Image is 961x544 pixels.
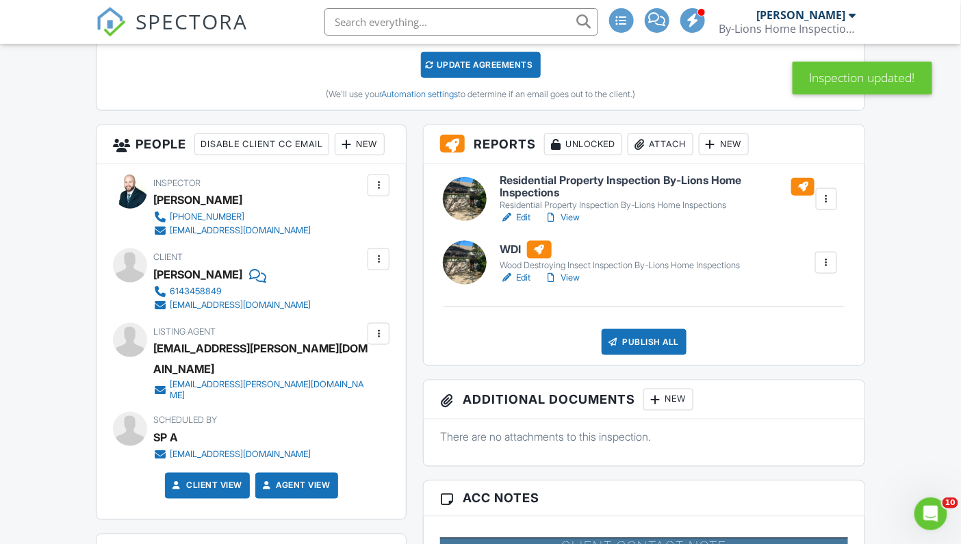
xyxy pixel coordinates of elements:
[96,7,126,37] img: The Best Home Inspection Software - Spectora
[424,481,864,517] h3: ACC Notes
[324,8,598,36] input: Search everything...
[699,133,749,155] div: New
[153,448,311,462] a: [EMAIL_ADDRESS][DOMAIN_NAME]
[914,497,947,530] iframe: Intercom live chat
[500,174,815,211] a: Residential Property Inspection By-Lions Home Inspections Residential Property Inspection By-Lion...
[153,252,183,262] span: Client
[153,428,178,448] div: SP A
[500,241,741,259] h6: WDI
[943,497,958,508] span: 10
[500,260,741,271] div: Wood Destroying Insect Inspection By-Lions Home Inspections
[335,133,385,155] div: New
[545,271,580,285] a: View
[500,241,741,271] a: WDI Wood Destroying Insect Inspection By-Lions Home Inspections
[500,211,531,224] a: Edit
[153,264,242,285] div: [PERSON_NAME]
[719,22,856,36] div: By-Lions Home Inspections
[793,62,932,94] div: Inspection updated!
[153,178,201,188] span: Inspector
[424,125,864,164] h3: Reports
[757,8,846,22] div: [PERSON_NAME]
[170,450,311,461] div: [EMAIL_ADDRESS][DOMAIN_NAME]
[424,380,864,419] h3: Additional Documents
[260,479,331,493] a: Agent View
[500,200,815,211] div: Residential Property Inspection By-Lions Home Inspections
[194,133,329,155] div: Disable Client CC Email
[153,190,242,210] div: [PERSON_NAME]
[153,415,217,426] span: Scheduled By
[153,338,375,379] div: [EMAIL_ADDRESS][PERSON_NAME][DOMAIN_NAME]
[170,211,244,222] div: [PHONE_NUMBER]
[97,125,406,164] h3: People
[170,225,311,236] div: [EMAIL_ADDRESS][DOMAIN_NAME]
[170,300,311,311] div: [EMAIL_ADDRESS][DOMAIN_NAME]
[628,133,693,155] div: Attach
[440,430,847,445] p: There are no attachments to this inspection.
[500,174,815,198] h6: Residential Property Inspection By-Lions Home Inspections
[170,286,222,297] div: 6143458849
[97,16,864,110] div: This inspection's property info was changed at 7:27AM on 8/25. Would you like to update your agre...
[153,298,311,312] a: [EMAIL_ADDRESS][DOMAIN_NAME]
[153,224,311,237] a: [EMAIL_ADDRESS][DOMAIN_NAME]
[96,18,248,47] a: SPECTORA
[602,329,687,355] div: Publish All
[500,271,531,285] a: Edit
[544,133,622,155] div: Unlocked
[170,479,242,493] a: Client View
[153,379,364,401] a: [EMAIL_ADDRESS][PERSON_NAME][DOMAIN_NAME]
[381,89,458,99] a: Automation settings
[153,326,216,337] span: Listing Agent
[107,89,854,100] div: (We'll use your to determine if an email goes out to the client.)
[170,379,364,401] div: [EMAIL_ADDRESS][PERSON_NAME][DOMAIN_NAME]
[545,211,580,224] a: View
[136,7,248,36] span: SPECTORA
[153,210,311,224] a: [PHONE_NUMBER]
[153,285,311,298] a: 6143458849
[421,52,541,78] div: Update Agreements
[643,389,693,411] div: New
